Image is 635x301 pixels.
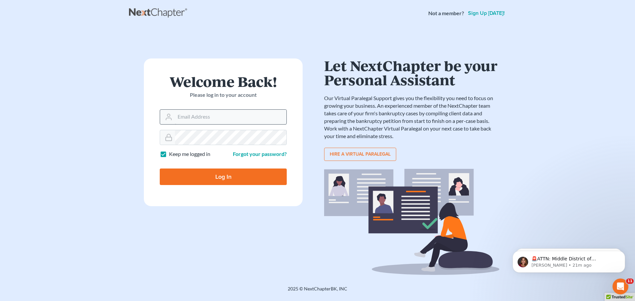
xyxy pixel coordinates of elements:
div: 2025 © NextChapterBK, INC [129,285,506,297]
img: virtual_paralegal_bg-b12c8cf30858a2b2c02ea913d52db5c468ecc422855d04272ea22d19010d70dc.svg [324,169,499,275]
iframe: Intercom notifications message [503,237,635,283]
input: Log In [160,169,287,185]
strong: Not a member? [428,10,464,17]
p: Our Virtual Paralegal Support gives you the flexibility you need to focus on growing your busines... [324,94,499,140]
input: Email Address [175,110,286,124]
label: Keep me logged in [169,150,210,158]
h1: Let NextChapter be your Personal Assistant [324,58,499,87]
p: Please log in to your account [160,91,287,99]
a: Forgot your password? [233,151,287,157]
span: 11 [626,279,634,284]
a: Sign up [DATE]! [467,11,506,16]
iframe: Intercom live chat [613,279,628,294]
h1: Welcome Back! [160,74,287,89]
a: Hire a virtual paralegal [324,148,396,161]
